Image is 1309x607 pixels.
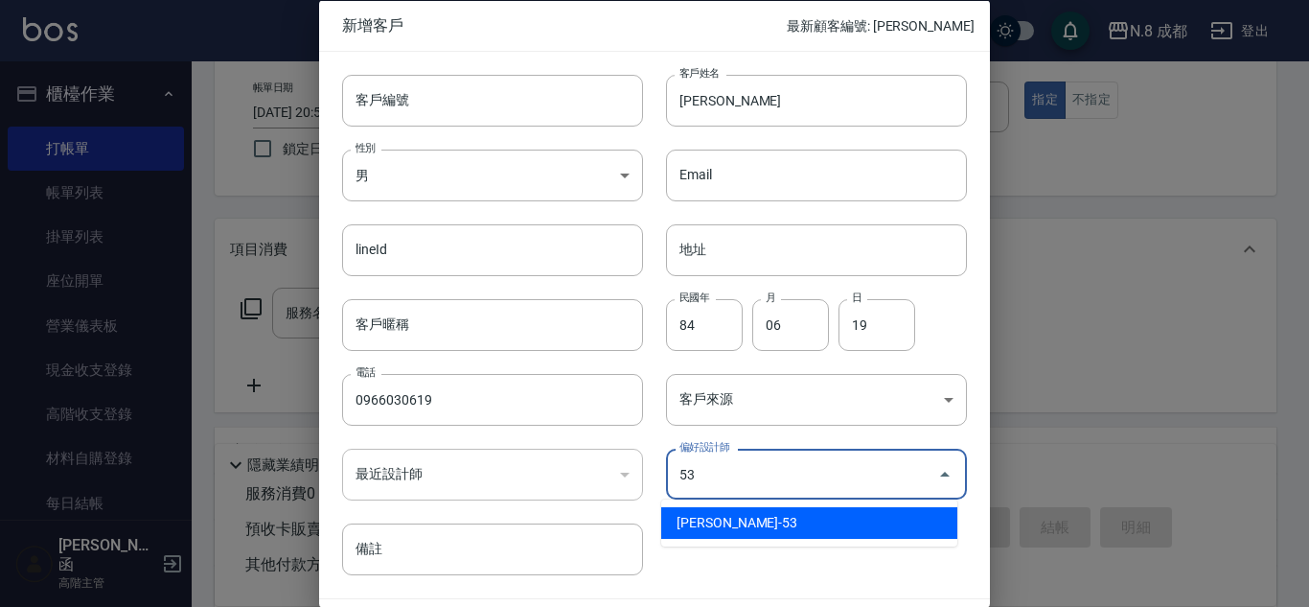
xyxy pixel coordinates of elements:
label: 偏好設計師 [679,440,729,455]
label: 民國年 [679,290,709,304]
label: 電話 [356,365,376,380]
p: 最新顧客編號: [PERSON_NAME] [787,15,975,35]
div: 男 [342,149,643,200]
li: [PERSON_NAME]-53 [661,507,957,539]
button: Close [930,458,960,489]
label: 性別 [356,140,376,154]
label: 日 [852,290,861,304]
span: 新增客戶 [342,15,787,35]
label: 月 [766,290,775,304]
label: 客戶姓名 [679,65,720,80]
